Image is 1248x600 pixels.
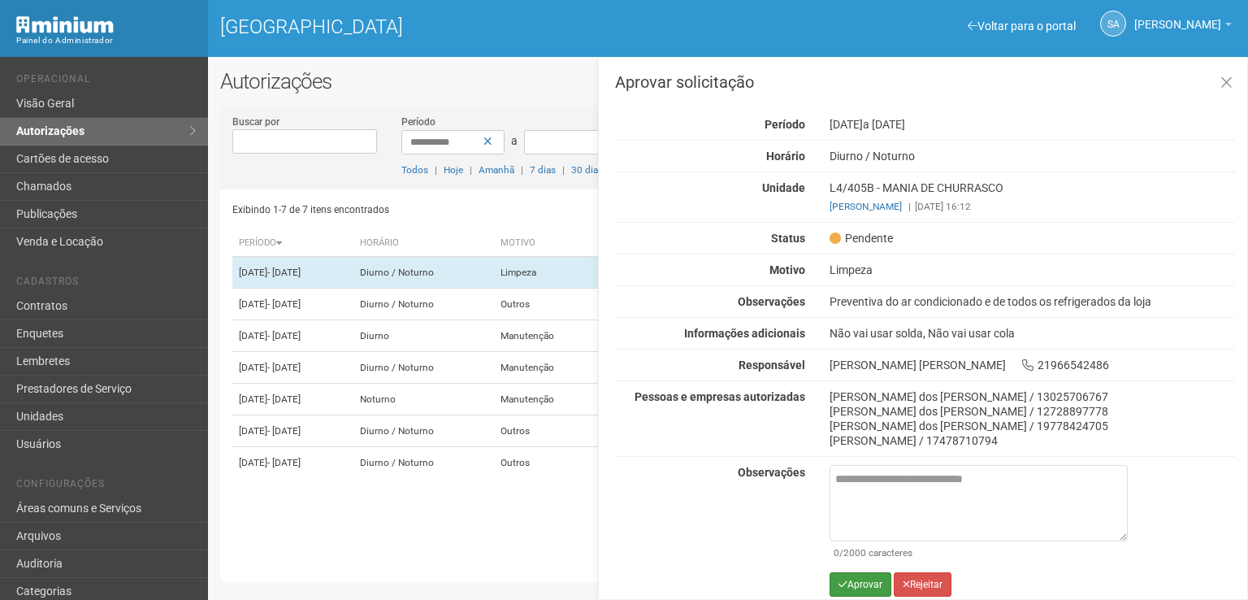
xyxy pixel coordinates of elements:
span: - [DATE] [267,425,301,437]
a: Fechar [1210,66,1243,101]
a: Voltar para o portal [968,20,1076,33]
strong: Status [771,232,805,245]
td: Diurno / Noturno [353,289,494,320]
span: Pendente [830,231,893,246]
th: Período [232,230,353,257]
strong: Unidade [762,181,805,194]
strong: Horário [766,150,805,163]
h3: Aprovar solicitação [615,74,1235,90]
div: Painel do Administrador [16,33,196,48]
li: Operacional [16,73,196,90]
span: | [435,164,437,176]
div: [PERSON_NAME] dos [PERSON_NAME] / 19778424705 [830,419,1235,433]
span: a [DATE] [863,118,905,131]
div: Não vai usar solda, Não vai usar cola [817,326,1247,341]
a: [PERSON_NAME] [1134,20,1232,33]
div: Exibindo 1-7 de 7 itens encontrados [232,198,723,222]
button: Aprovar [830,572,891,597]
div: [PERSON_NAME] dos [PERSON_NAME] / 13025706767 [830,389,1235,404]
div: [PERSON_NAME] [PERSON_NAME] 21966542486 [817,358,1247,372]
span: | [908,201,911,212]
span: | [562,164,565,176]
li: Cadastros [16,276,196,293]
td: Diurno / Noturno [353,447,494,479]
strong: Motivo [769,263,805,276]
span: - [DATE] [267,457,301,468]
label: Buscar por [232,115,279,129]
a: 7 dias [530,164,556,176]
div: Preventiva do ar condicionado e de todos os refrigerados da loja [817,294,1247,309]
span: | [470,164,472,176]
div: Diurno / Noturno [817,149,1247,163]
a: 30 dias [571,164,603,176]
strong: Responsável [739,359,805,372]
th: Motivo [494,230,602,257]
div: [DATE] [817,117,1247,132]
span: a [511,134,518,147]
div: [PERSON_NAME] dos [PERSON_NAME] / 12728897778 [830,404,1235,419]
td: [DATE] [232,384,353,415]
span: Silvio Anjos [1134,2,1221,31]
img: Minium [16,16,114,33]
h2: Autorizações [220,69,1236,93]
label: Período [401,115,435,129]
a: SA [1100,11,1126,37]
span: - [DATE] [267,330,301,341]
h1: [GEOGRAPHIC_DATA] [220,16,716,37]
td: Limpeza [494,257,602,289]
div: Limpeza [817,263,1247,277]
span: - [DATE] [267,362,301,373]
th: Horário [353,230,494,257]
td: Diurno / Noturno [353,352,494,384]
a: Hoje [444,164,463,176]
span: 0 [834,547,839,559]
td: [DATE] [232,415,353,447]
span: - [DATE] [267,298,301,310]
span: | [521,164,523,176]
td: Manutenção [494,384,602,415]
td: Diurno [353,320,494,352]
td: Outros [494,447,602,479]
a: Todos [401,164,428,176]
a: Amanhã [479,164,514,176]
span: - [DATE] [267,393,301,405]
span: - [DATE] [267,267,301,278]
td: [DATE] [232,320,353,352]
div: /2000 caracteres [834,546,1124,560]
strong: Período [765,118,805,131]
td: Manutenção [494,352,602,384]
strong: Informações adicionais [684,327,805,340]
td: Diurno / Noturno [353,415,494,447]
td: Outros [494,289,602,320]
div: [PERSON_NAME] / 17478710794 [830,433,1235,448]
div: [DATE] 16:12 [830,199,1235,214]
button: Rejeitar [894,572,951,597]
td: [DATE] [232,447,353,479]
strong: Observações [738,295,805,308]
td: [DATE] [232,257,353,289]
td: [DATE] [232,289,353,320]
strong: Observações [738,466,805,479]
td: Outros [494,415,602,447]
td: Diurno / Noturno [353,257,494,289]
td: Noturno [353,384,494,415]
a: [PERSON_NAME] [830,201,902,212]
td: Manutenção [494,320,602,352]
div: L4/405B - MANIA DE CHURRASCO [817,180,1247,214]
td: [DATE] [232,352,353,384]
li: Configurações [16,478,196,495]
strong: Pessoas e empresas autorizadas [635,390,805,403]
